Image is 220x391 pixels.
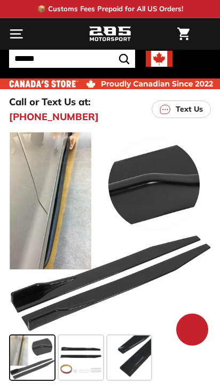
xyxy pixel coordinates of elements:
img: Logo_285_Motorsport_areodynamics_components [89,25,131,43]
a: Text Us [152,100,211,118]
p: Text Us [176,104,203,115]
p: Call or Text Us at: [9,95,91,109]
input: Search [9,50,135,68]
inbox-online-store-chat: Shopify online store chat [173,314,211,348]
a: Cart [172,19,195,49]
p: 📦 Customs Fees Prepaid for All US Orders! [37,4,183,14]
a: [PHONE_NUMBER] [9,110,99,124]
